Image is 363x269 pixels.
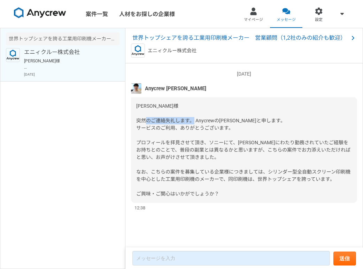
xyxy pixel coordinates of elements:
[14,7,66,18] img: 8DqYSo04kwAAAAASUVORK5CYII=
[136,103,350,197] span: [PERSON_NAME]様 突然のご連絡失礼します。 Anycrewの[PERSON_NAME]と申します。 サービスのご利用、ありがとうございます。 プロフィールを拝見させて頂き、ソニーにて...
[131,83,141,94] img: %E3%83%95%E3%82%9A%E3%83%AD%E3%83%95%E3%82%A3%E3%83%BC%E3%83%AB%E7%94%BB%E5%83%8F%E3%81%AE%E3%82%...
[333,252,356,266] button: 送信
[131,44,145,57] img: logo_text_blue_01.png
[148,47,196,54] p: エニィクルー株式会社
[131,70,357,78] p: [DATE]
[24,72,119,77] p: [DATE]
[145,85,206,92] span: Anycrew [PERSON_NAME]
[134,205,145,211] span: 12:38
[6,48,20,62] img: logo_text_blue_01.png
[24,48,110,56] p: エニィクルー株式会社
[24,58,110,70] p: [PERSON_NAME]様 突然のご連絡失礼します。 Anycrewの[PERSON_NAME]と申します。 サービスのご利用、ありがとうございます。 プロフィールを拝見させて頂き、ソニーにて...
[244,17,263,23] span: マイページ
[132,34,349,42] span: 世界トップシェアを誇る工業用印刷機メーカー 営業顧問（1,2社のみの紹介も歓迎）
[6,32,119,45] div: 世界トップシェアを誇る工業用印刷機メーカー 営業顧問（1,2社のみの紹介も歓迎）
[277,17,296,23] span: メッセージ
[315,17,323,23] span: 設定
